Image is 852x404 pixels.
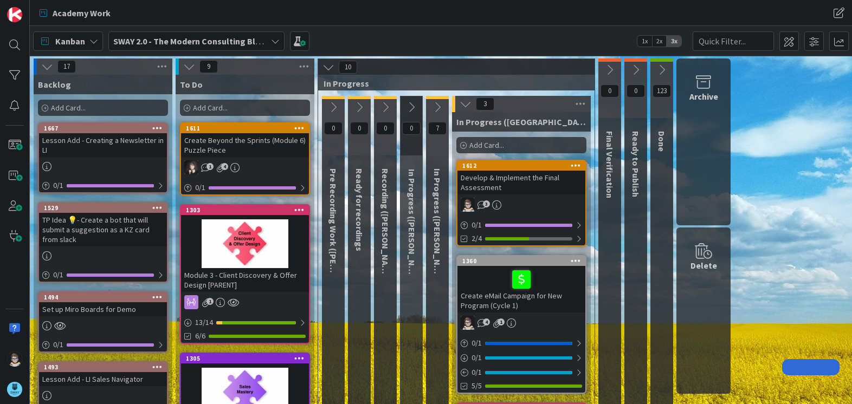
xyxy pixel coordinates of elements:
[457,336,585,350] div: 0/1
[39,292,167,302] div: 1494
[457,161,585,171] div: 1612
[181,268,309,292] div: Module 3 - Client Discovery & Offer Design [PARENT]
[181,123,309,133] div: 1611
[472,219,482,231] span: 0 / 1
[38,79,71,90] span: Backlog
[350,122,369,135] span: 0
[186,206,309,214] div: 1303
[498,318,505,325] span: 1
[457,218,585,232] div: 0/1
[39,203,167,213] div: 1529
[472,337,482,349] span: 0 / 1
[457,266,585,312] div: Create eMail Campaign for New Program (Cycle 1)
[44,125,167,132] div: 1667
[51,103,86,113] span: Add Card...
[206,298,214,305] span: 1
[689,90,718,103] div: Archive
[456,160,586,246] a: 1612Develop & Implement the Final AssessmentTP0/12/4
[457,316,585,330] div: TP
[181,160,309,174] div: BN
[354,168,365,251] span: Ready for recordings
[472,352,482,363] span: 0 / 1
[113,36,284,47] b: SWAY 2.0 - The Modern Consulting Blueprint
[39,203,167,246] div: 1529TP Idea 💡- Create a bot that will submit a suggestion as a KZ card from slack
[38,122,168,193] a: 1667Lesson Add - Creating a Newsletter in LI0/1
[44,204,167,212] div: 1529
[195,330,205,342] span: 6/6
[328,168,339,320] span: Pre Recording Work (Marina)
[39,362,167,372] div: 1493
[456,116,586,127] span: In Progress (Tana)
[457,256,585,312] div: 1360Create eMail Campaign for New Program (Cycle 1)
[180,79,203,90] span: To Do
[432,168,443,288] span: In Progress (Fike)
[39,372,167,386] div: Lesson Add - LI Sales Navigator
[55,35,85,48] span: Kanban
[656,131,667,152] span: Done
[428,122,447,135] span: 7
[181,354,309,363] div: 1305
[406,169,417,288] span: In Progress (Barb)
[324,78,581,89] span: In Progress
[181,205,309,215] div: 1303
[457,256,585,266] div: 1360
[472,233,482,244] span: 2/4
[206,163,214,170] span: 1
[469,140,504,150] span: Add Card...
[33,3,117,23] a: Academy Work
[39,133,167,157] div: Lesson Add - Creating a Newsletter in LI
[457,171,585,194] div: Develop & Implement the Final Assessment
[53,6,111,19] span: Academy Work
[483,200,490,207] span: 3
[461,316,475,330] img: TP
[39,123,167,133] div: 1667
[39,292,167,316] div: 1494Set up Miro Boards for Demo
[39,338,167,351] div: 0/1
[457,366,585,379] div: 0/1
[186,355,309,362] div: 1305
[376,122,395,135] span: 0
[339,61,357,74] span: 10
[181,316,309,329] div: 13/14
[39,362,167,386] div: 1493Lesson Add - LI Sales Navigator
[476,97,494,110] span: 3
[472,367,482,378] span: 0 / 1
[195,182,205,193] span: 0 / 1
[483,318,490,325] span: 4
[38,202,168,283] a: 1529TP Idea 💡- Create a bot that will submit a suggestion as a KZ card from slack0/1
[186,125,309,132] div: 1611
[39,179,167,192] div: 0/1
[57,60,76,73] span: 17
[7,382,22,397] img: avatar
[53,180,63,191] span: 0 / 1
[195,317,213,328] span: 13 / 14
[693,31,774,51] input: Quick Filter...
[461,198,475,212] img: TP
[181,205,309,292] div: 1303Module 3 - Client Discovery & Offer Design [PARENT]
[653,84,671,97] span: 123
[181,181,309,194] div: 0/1
[457,351,585,364] div: 0/1
[472,380,482,392] span: 5/5
[462,162,585,170] div: 1612
[193,103,228,113] span: Add Card...
[181,133,309,157] div: Create Beyond the Sprints (Module 6) Puzzle Piece
[184,160,198,174] img: BN
[630,131,641,197] span: Ready to Publish
[180,204,310,344] a: 1303Module 3 - Client Discovery & Offer Design [PARENT]13/146/6
[637,36,652,47] span: 1x
[7,351,22,367] img: TP
[462,257,585,265] div: 1360
[53,339,63,350] span: 0 / 1
[39,213,167,246] div: TP Idea 💡- Create a bot that will submit a suggestion as a KZ card from slack
[457,198,585,212] div: TP
[39,302,167,316] div: Set up Miro Boards for Demo
[601,84,619,97] span: 0
[667,36,681,47] span: 3x
[456,255,586,394] a: 1360Create eMail Campaign for New Program (Cycle 1)TP0/10/10/15/5
[324,122,343,135] span: 0
[604,131,615,198] span: Final Verification
[627,84,645,97] span: 0
[53,269,63,281] span: 0 / 1
[380,168,391,283] span: Recording (Marina)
